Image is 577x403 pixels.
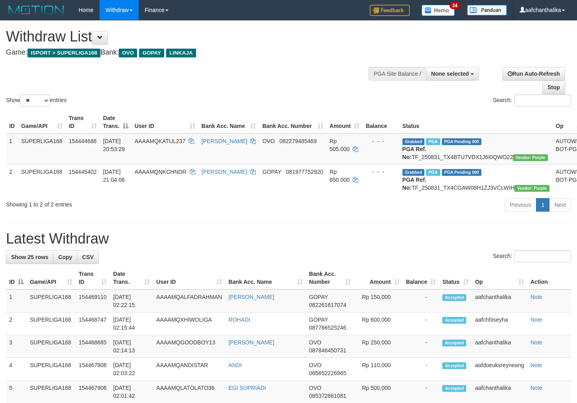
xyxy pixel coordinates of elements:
[76,267,110,289] th: Trans ID: activate to sort column ascending
[431,71,469,77] span: None selected
[198,111,259,134] th: Bank Acc. Name: activate to sort column ascending
[442,169,482,176] span: PGA Pending
[369,67,426,81] div: PGA Site Balance /
[354,289,402,313] td: Rp 150,000
[530,317,542,323] a: Note
[542,81,565,94] a: Stop
[69,169,97,175] span: 154445402
[536,198,550,212] a: 1
[402,146,426,160] b: PGA Ref. No:
[153,335,225,358] td: AAAAMQGOODBOY13
[76,313,110,335] td: 154468747
[442,294,466,301] span: Accepted
[306,267,354,289] th: Bank Acc. Number: activate to sort column ascending
[27,267,76,289] th: Game/API: activate to sort column ascending
[426,138,440,145] span: Marked by aafsoycanthlai
[527,267,571,289] th: Action
[493,94,571,106] label: Search:
[228,362,241,368] a: ANDI
[27,335,76,358] td: SUPERLIGA168
[6,231,571,247] h1: Latest Withdraw
[309,302,346,308] span: Copy 082261617074 to clipboard
[403,267,440,289] th: Balance: activate to sort column ascending
[402,138,425,145] span: Grabbed
[402,169,425,176] span: Grabbed
[309,339,322,346] span: OVO
[262,138,275,144] span: OVO
[11,254,48,260] span: Show 25 rows
[6,250,53,264] a: Show 25 rows
[530,294,542,300] a: Note
[354,267,402,289] th: Amount: activate to sort column ascending
[135,138,185,144] span: AAAAMQKATUL237
[442,362,466,369] span: Accepted
[27,289,76,313] td: SUPERLIGA168
[6,289,27,313] td: 1
[354,358,402,381] td: Rp 110,000
[366,137,396,145] div: - - -
[76,289,110,313] td: 154469110
[402,177,426,191] b: PGA Ref. No:
[403,335,440,358] td: -
[530,385,542,391] a: Note
[286,169,323,175] span: Copy 081977752920 to clipboard
[76,335,110,358] td: 154468685
[100,111,131,134] th: Date Trans.: activate to sort column descending
[6,267,27,289] th: ID: activate to sort column descending
[403,358,440,381] td: -
[439,267,472,289] th: Status: activate to sort column ascending
[166,49,196,57] span: LINKAJA
[6,358,27,381] td: 4
[153,289,225,313] td: AAAAMQALFADRAHMAN
[110,289,153,313] td: [DATE] 02:22:15
[6,111,18,134] th: ID
[131,111,198,134] th: User ID: activate to sort column ascending
[66,111,100,134] th: Trans ID: activate to sort column ascending
[110,335,153,358] td: [DATE] 02:14:13
[53,250,77,264] a: Copy
[467,5,507,16] img: panduan.png
[514,185,549,192] span: Vendor URL: https://trx4.1velocity.biz
[135,169,186,175] span: AAAAMQNKCHNDR
[27,313,76,335] td: SUPERLIGA168
[77,250,99,264] a: CSV
[6,335,27,358] td: 3
[228,339,274,346] a: [PERSON_NAME]
[309,317,328,323] span: GOPAY
[6,94,67,106] label: Show entries
[330,138,350,152] span: Rp 505.000
[530,339,542,346] a: Note
[202,169,247,175] a: [PERSON_NAME]
[309,324,346,331] span: Copy 087766525246 to clipboard
[262,169,281,175] span: GOPAY
[18,134,66,165] td: SUPERLIGA168
[6,134,18,165] td: 1
[330,169,350,183] span: Rp 650.000
[493,250,571,262] label: Search:
[309,362,322,368] span: OVO
[228,294,274,300] a: [PERSON_NAME]
[153,267,225,289] th: User ID: activate to sort column ascending
[153,358,225,381] td: AAAAMQANDISTAR
[426,67,479,81] button: None selected
[6,197,234,208] div: Showing 1 to 2 of 2 entries
[153,313,225,335] td: AAAAMQXHIWOLIGA
[426,169,440,176] span: Marked by aafchhiseyha
[442,138,482,145] span: PGA Pending
[6,49,377,57] h4: Game: Bank:
[472,313,527,335] td: aafchhiseyha
[403,289,440,313] td: -
[103,169,125,183] span: [DATE] 21:04:06
[363,111,399,134] th: Balance
[6,4,67,16] img: MOTION_logo.png
[110,313,153,335] td: [DATE] 02:15:44
[504,198,536,212] a: Previous
[399,164,553,195] td: TF_250831_TX4CGAW08H1ZJ3VCLWIH
[18,111,66,134] th: Game/API: activate to sort column ascending
[225,267,306,289] th: Bank Acc. Name: activate to sort column ascending
[370,5,410,16] img: Feedback.jpg
[354,335,402,358] td: Rp 250,000
[76,358,110,381] td: 154467808
[20,94,50,106] select: Showentries
[309,347,346,354] span: Copy 087846450731 to clipboard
